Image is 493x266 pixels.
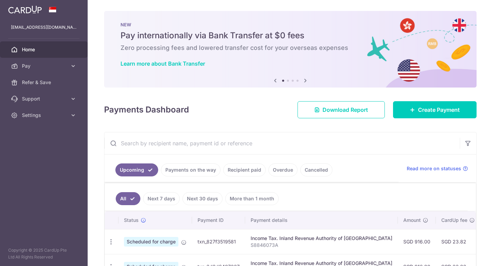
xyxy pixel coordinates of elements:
a: All [116,192,140,205]
span: Read more on statuses [407,165,461,172]
div: Income Tax. Inland Revenue Authority of [GEOGRAPHIC_DATA] [251,235,392,242]
a: Next 7 days [143,192,180,205]
a: Next 30 days [182,192,223,205]
p: S8846073A [251,242,392,249]
a: Learn more about Bank Transfer [121,60,205,67]
span: Settings [22,112,67,119]
img: Bank transfer banner [104,11,477,88]
p: [EMAIL_ADDRESS][DOMAIN_NAME] [11,24,77,31]
p: NEW [121,22,460,27]
a: Download Report [298,101,385,118]
span: Refer & Save [22,79,67,86]
a: Payments on the way [161,163,220,176]
span: Pay [22,63,67,69]
span: Amount [403,217,421,224]
a: Read more on statuses [407,165,468,172]
a: Recipient paid [223,163,266,176]
a: Create Payment [393,101,477,118]
a: More than 1 month [225,192,279,205]
td: txn_827f3519581 [192,229,245,254]
h6: Zero processing fees and lowered transfer cost for your overseas expenses [121,44,460,52]
span: Download Report [323,106,368,114]
span: Home [22,46,67,53]
a: Overdue [268,163,298,176]
h4: Payments Dashboard [104,104,189,116]
td: SGD 23.82 [436,229,480,254]
th: Payment details [245,211,398,229]
span: Scheduled for charge [124,237,178,247]
span: CardUp fee [441,217,467,224]
span: Support [22,95,67,102]
a: Upcoming [115,163,158,176]
a: Cancelled [300,163,332,176]
span: Status [124,217,139,224]
span: Create Payment [418,106,460,114]
img: CardUp [8,5,42,14]
h5: Pay internationally via Bank Transfer at $0 fees [121,30,460,41]
th: Payment ID [192,211,245,229]
td: SGD 916.00 [398,229,436,254]
input: Search by recipient name, payment id or reference [104,132,460,154]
